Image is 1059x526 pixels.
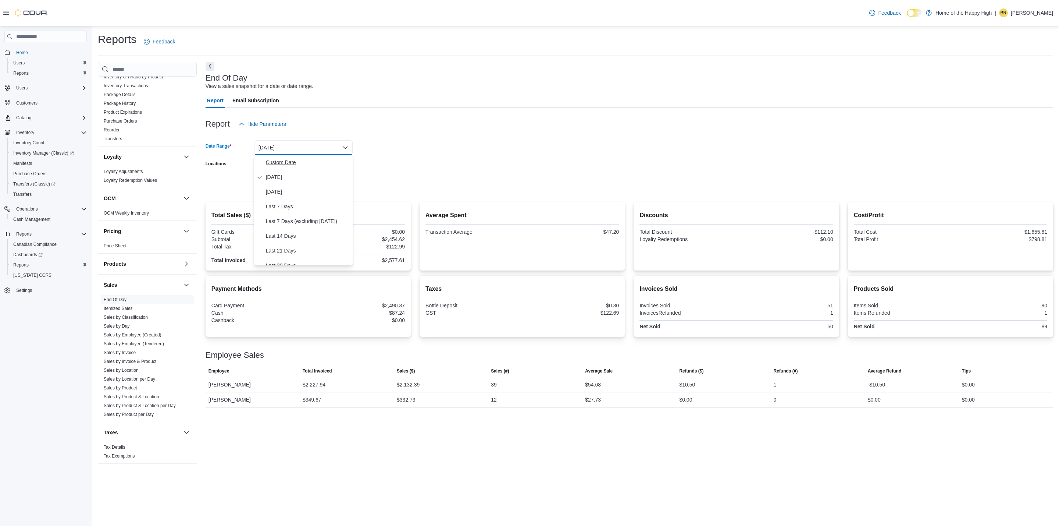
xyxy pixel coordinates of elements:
[104,178,157,183] a: Loyalty Redemption Values
[639,310,735,316] div: InvoicesRefunded
[10,138,87,147] span: Inventory Count
[104,92,136,97] a: Package Details
[232,93,279,108] span: Email Subscription
[10,190,87,199] span: Transfers
[639,211,833,220] h2: Discounts
[13,262,29,268] span: Reports
[13,216,50,222] span: Cash Management
[211,257,246,263] strong: Total Invoiced
[13,70,29,76] span: Reports
[585,380,601,389] div: $54.68
[854,211,1047,220] h2: Cost/Profit
[995,8,996,17] p: |
[208,368,229,374] span: Employee
[211,236,307,242] div: Subtotal
[98,295,197,422] div: Sales
[206,161,227,167] label: Locations
[13,99,40,107] a: Customers
[952,229,1047,235] div: $1,655.81
[104,332,161,338] a: Sales by Employee (Created)
[10,69,87,78] span: Reports
[854,324,875,329] strong: Net Sold
[13,98,87,107] span: Customers
[854,285,1047,293] h2: Products Sold
[266,232,350,240] span: Last 14 Days
[13,160,32,166] span: Manifests
[206,377,300,392] div: [PERSON_NAME]
[104,153,181,160] button: Loyalty
[854,229,949,235] div: Total Cost
[182,428,191,437] button: Taxes
[952,324,1047,329] div: 89
[266,246,350,255] span: Last 21 Days
[13,230,87,239] span: Reports
[16,115,31,121] span: Catalog
[182,260,191,268] button: Products
[13,181,56,187] span: Transfers (Classic)
[999,8,1008,17] div: Branden Rowsell
[104,127,120,133] span: Reorder
[10,180,87,188] span: Transfers (Classic)
[104,118,137,124] span: Purchase Orders
[7,250,90,260] a: Dashboards
[13,140,44,146] span: Inventory Count
[10,169,87,178] span: Purchase Orders
[15,9,48,17] img: Cova
[7,239,90,250] button: Canadian Compliance
[104,74,163,80] span: Inventory On Hand by Product
[16,50,28,56] span: Home
[16,130,34,135] span: Inventory
[104,243,126,248] a: Price Sheet
[104,260,126,268] h3: Products
[1,127,90,138] button: Inventory
[211,244,307,250] div: Total Tax
[303,395,321,404] div: $349.67
[104,341,164,346] a: Sales by Employee (Tendered)
[104,177,157,183] span: Loyalty Redemption Values
[303,368,332,374] span: Total Invoiced
[266,187,350,196] span: [DATE]
[10,59,28,67] a: Users
[774,380,777,389] div: 1
[524,229,619,235] div: $47.20
[738,324,833,329] div: 50
[104,385,137,391] span: Sales by Product
[104,211,149,216] a: OCM Weekly Inventory
[104,359,156,364] a: Sales by Invoice & Product
[585,395,601,404] div: $27.73
[104,306,133,311] a: Itemized Sales
[104,377,155,382] a: Sales by Location per Day
[13,60,25,66] span: Users
[211,211,405,220] h2: Total Sales ($)
[104,243,126,249] span: Price Sheet
[206,82,313,90] div: View a sales snapshot for a date or date range.
[10,149,87,158] span: Inventory Manager (Classic)
[104,136,122,142] span: Transfers
[425,285,619,293] h2: Taxes
[10,149,77,158] a: Inventory Manager (Classic)
[952,310,1047,316] div: 1
[207,93,224,108] span: Report
[16,287,32,293] span: Settings
[16,206,38,212] span: Operations
[13,286,35,295] a: Settings
[10,271,87,280] span: Washington CCRS
[104,394,159,400] span: Sales by Product & Location
[254,140,353,155] button: [DATE]
[13,272,51,278] span: [US_STATE] CCRS
[13,191,32,197] span: Transfers
[104,324,130,329] a: Sales by Day
[10,250,87,259] span: Dashboards
[141,34,178,49] a: Feedback
[211,285,405,293] h2: Payment Methods
[206,143,232,149] label: Date Range
[266,202,350,211] span: Last 7 Days
[104,281,181,289] button: Sales
[104,195,116,202] h3: OCM
[98,32,136,47] h1: Reports
[13,230,35,239] button: Reports
[10,180,58,188] a: Transfers (Classic)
